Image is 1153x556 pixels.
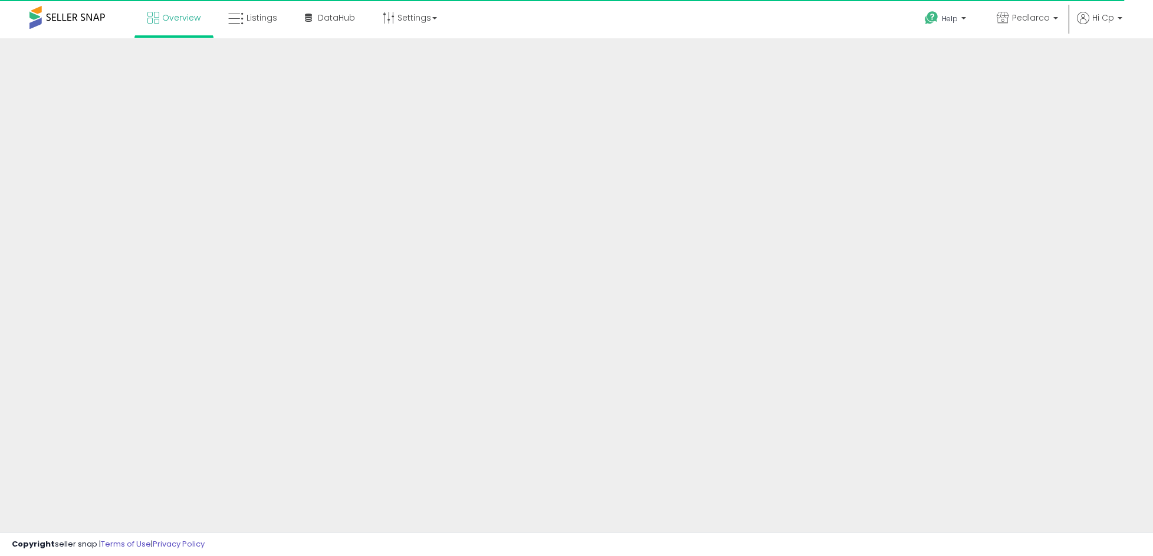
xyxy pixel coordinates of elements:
span: DataHub [318,12,355,24]
span: Help [942,14,958,24]
i: Get Help [924,11,939,25]
span: Pedlarco [1012,12,1050,24]
span: Overview [162,12,201,24]
span: Listings [247,12,277,24]
a: Hi Cp [1077,12,1122,38]
span: Hi Cp [1092,12,1114,24]
a: Help [915,2,978,38]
